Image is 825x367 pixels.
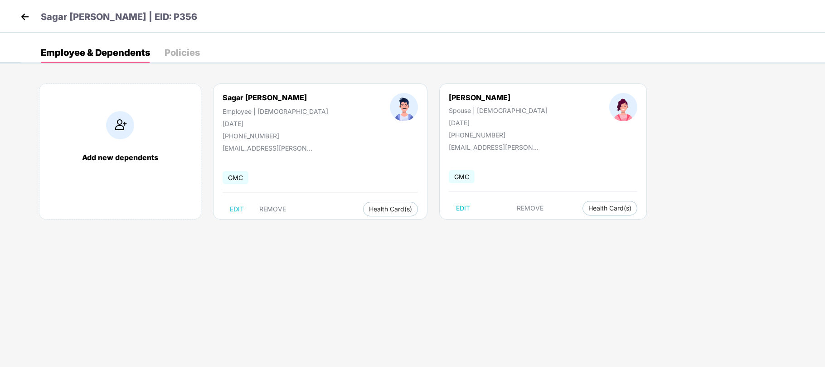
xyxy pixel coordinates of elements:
div: Employee | [DEMOGRAPHIC_DATA] [223,108,328,115]
img: profileImage [609,93,637,121]
p: Sagar [PERSON_NAME] | EID: P356 [41,10,197,24]
button: Health Card(s) [363,202,418,216]
div: [EMAIL_ADDRESS][PERSON_NAME][DOMAIN_NAME] [223,144,313,152]
div: [PHONE_NUMBER] [449,131,548,139]
img: addIcon [106,111,134,139]
div: [PERSON_NAME] [449,93,548,102]
div: Add new dependents [49,153,192,162]
div: Spouse | [DEMOGRAPHIC_DATA] [449,107,548,114]
img: profileImage [390,93,418,121]
button: Health Card(s) [582,201,637,215]
div: [EMAIL_ADDRESS][PERSON_NAME][DOMAIN_NAME] [449,143,539,151]
div: [PHONE_NUMBER] [223,132,328,140]
div: [DATE] [449,119,548,127]
div: Employee & Dependents [41,48,150,57]
button: EDIT [223,202,251,216]
button: EDIT [449,201,477,215]
span: Health Card(s) [588,206,631,210]
span: EDIT [456,205,470,212]
span: Health Card(s) [369,207,412,211]
span: REMOVE [259,206,286,213]
div: Sagar [PERSON_NAME] [223,93,307,102]
span: GMC [449,170,475,183]
button: REMOVE [510,201,551,215]
span: EDIT [230,206,244,213]
div: Policies [165,48,200,57]
span: GMC [223,171,248,184]
img: back [18,10,32,24]
div: [DATE] [223,120,328,127]
button: REMOVE [252,202,293,216]
span: REMOVE [517,205,544,212]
